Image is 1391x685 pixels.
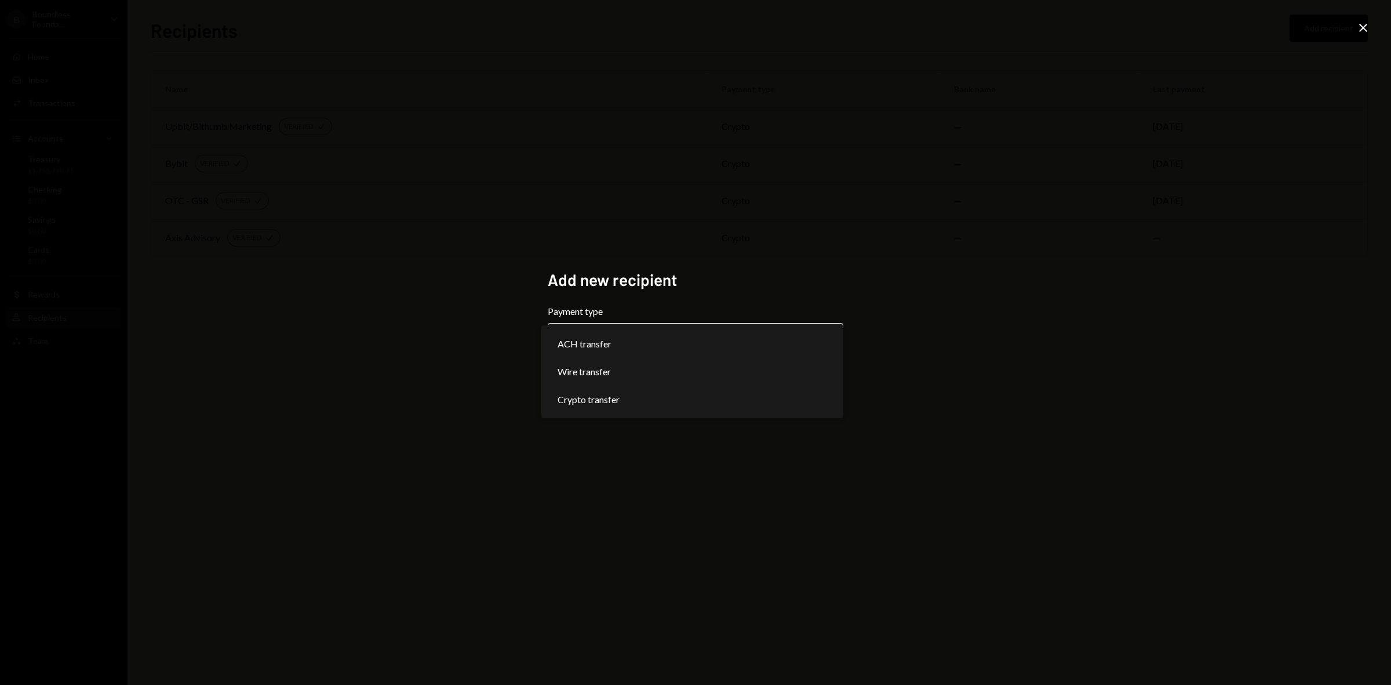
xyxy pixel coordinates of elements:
[558,365,611,379] span: Wire transfer
[558,337,611,351] span: ACH transfer
[548,269,843,291] h2: Add new recipient
[548,305,843,318] label: Payment type
[558,393,620,407] span: Crypto transfer
[548,323,843,356] button: Payment type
